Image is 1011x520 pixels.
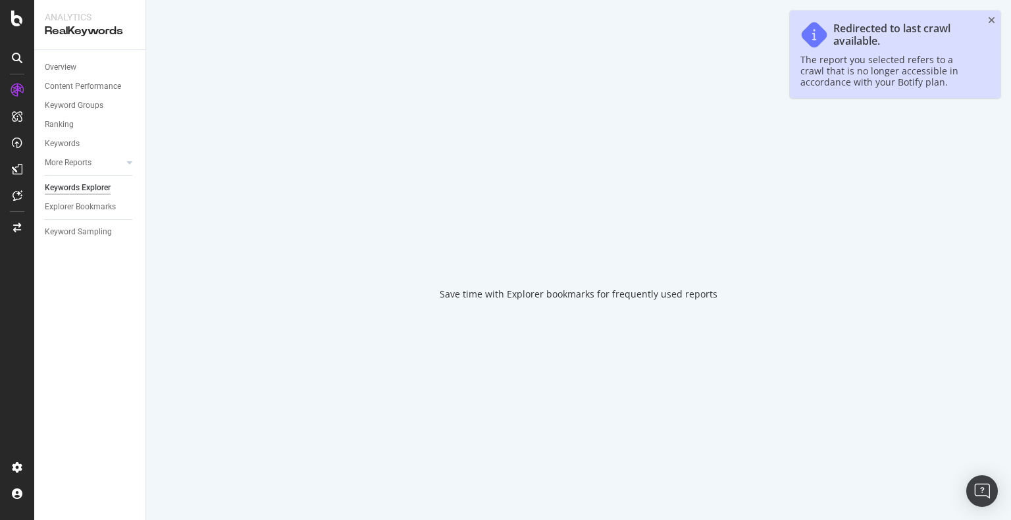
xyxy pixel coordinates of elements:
[45,99,136,113] a: Keyword Groups
[45,61,136,74] a: Overview
[531,219,626,267] div: animation
[45,11,135,24] div: Analytics
[45,80,136,93] a: Content Performance
[45,156,123,170] a: More Reports
[45,200,136,214] a: Explorer Bookmarks
[440,288,717,301] div: Save time with Explorer bookmarks for frequently used reports
[45,61,76,74] div: Overview
[45,24,135,39] div: RealKeywords
[45,118,136,132] a: Ranking
[45,99,103,113] div: Keyword Groups
[966,475,998,507] div: Open Intercom Messenger
[45,118,74,132] div: Ranking
[45,225,136,239] a: Keyword Sampling
[45,181,111,195] div: Keywords Explorer
[45,137,80,151] div: Keywords
[45,156,91,170] div: More Reports
[45,181,136,195] a: Keywords Explorer
[45,137,136,151] a: Keywords
[45,80,121,93] div: Content Performance
[45,225,112,239] div: Keyword Sampling
[800,54,977,88] div: The report you selected refers to a crawl that is no longer accessible in accordance with your Bo...
[45,200,116,214] div: Explorer Bookmarks
[833,22,977,47] div: Redirected to last crawl available.
[988,16,995,25] div: close toast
